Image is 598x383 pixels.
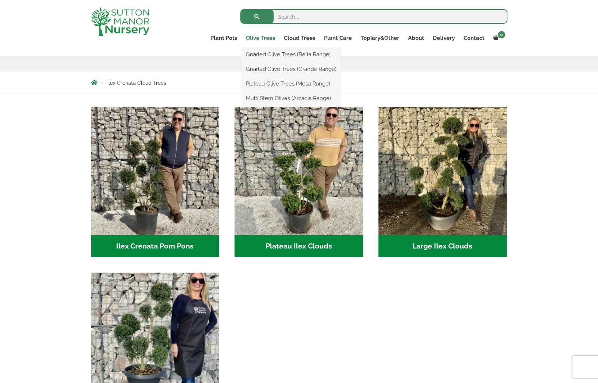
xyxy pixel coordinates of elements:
a: Plateau Olive Trees (Mesa Range) [241,78,341,89]
a: About [404,33,428,43]
a: Plant Pots [206,33,241,43]
input: Search... [240,9,507,24]
a: Delivery [428,33,459,43]
a: Topiary&Other [356,33,404,43]
a: Plant Care [320,33,356,43]
span: 0 [498,31,505,38]
h2: Ilex Crenata Pom Pons [91,235,219,258]
a: 0 [489,33,507,43]
a: Visit product category Ilex Crenata Pom Pons [91,107,219,257]
nav: Breadcrumbs [91,80,507,86]
h2: Plateau Ilex Clouds [235,235,363,258]
span: Ilex Crenata Cloud Trees [107,80,166,86]
img: Large Ilex Clouds [378,107,507,235]
a: Visit product category Plateau Ilex Clouds [235,107,363,257]
a: Gnarled Olive Trees (Bella Range) [241,49,341,60]
a: Multi Stem Olives (Arcadia Range) [241,93,341,104]
a: Contact [459,33,489,43]
img: Ilex Crenata Pom Pons [91,107,219,235]
a: Visit product category Large Ilex Clouds [378,107,507,257]
a: Olive Trees [241,33,279,43]
img: logo [91,7,149,36]
h2: Large Ilex Clouds [378,235,507,258]
a: Gnarled Olive Trees (Grande Range) [241,64,341,75]
img: Plateau Ilex Clouds [235,107,363,235]
a: Cloud Trees [279,33,320,43]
